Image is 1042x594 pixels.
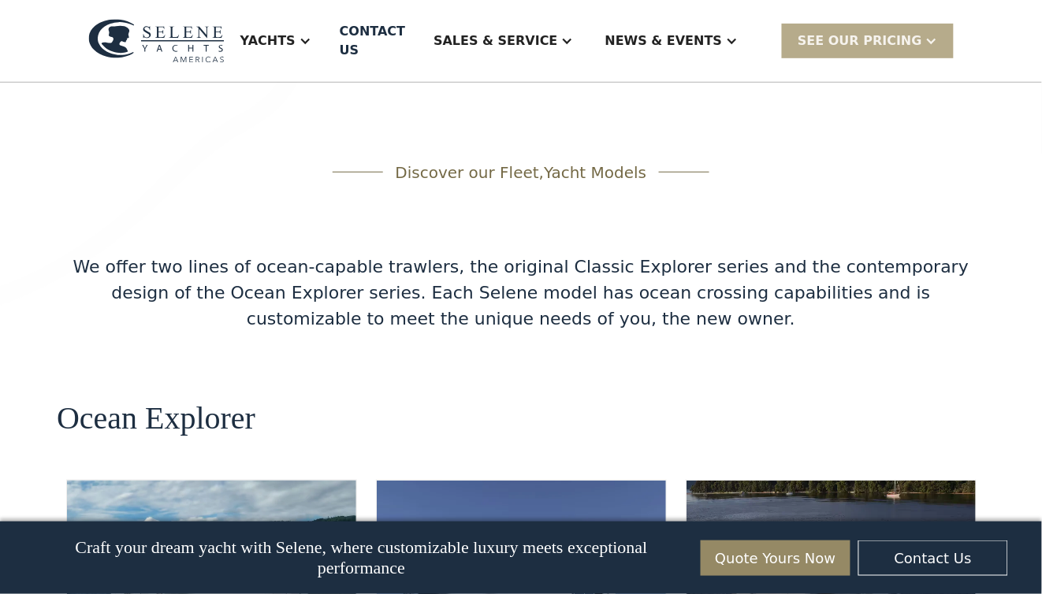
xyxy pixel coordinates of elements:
div: Sales & Service [434,32,557,50]
div: Yachts [225,9,327,72]
p: Craft your dream yacht with Selene, where customizable luxury meets exceptional performance [34,537,689,578]
div: Contact US [340,22,405,60]
img: website_grey.svg [25,41,38,54]
img: logo [88,19,225,63]
a: Contact Us [858,540,1008,576]
div: News & EVENTS [590,9,754,72]
div: Domain: [DOMAIN_NAME] [41,41,173,54]
div: SEE Our Pricing [782,24,954,58]
img: logo_orange.svg [25,25,38,38]
div: v 4.0.25 [44,25,77,38]
div: Sales & Service [418,9,589,72]
div: Keywords by Traffic [174,93,266,103]
div: News & EVENTS [605,32,723,50]
span: Yacht Models [544,163,646,182]
img: tab_domain_overview_orange.svg [43,91,55,104]
div: SEE Our Pricing [798,32,922,50]
div: We offer two lines of ocean-capable trawlers, the original Classic Explorer series and the contem... [57,254,985,332]
div: Discover our Fleet, [396,161,647,184]
div: Yachts [240,32,296,50]
h2: Ocean Explorer [57,401,255,436]
a: Quote Yours Now [701,540,850,576]
div: Domain Overview [60,93,141,103]
img: tab_keywords_by_traffic_grey.svg [157,91,169,104]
